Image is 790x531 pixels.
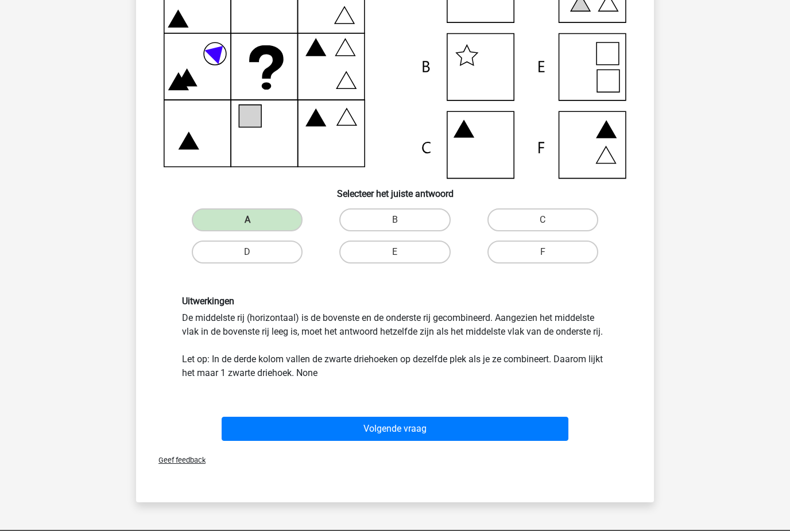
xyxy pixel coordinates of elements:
span: Geef feedback [149,456,206,465]
label: E [339,241,450,264]
label: D [192,241,303,264]
button: Volgende vraag [222,417,569,441]
div: De middelste rij (horizontaal) is de bovenste en de onderste rij gecombineerd. Aangezien het midd... [173,296,617,381]
h6: Selecteer het juiste antwoord [154,180,636,200]
h6: Uitwerkingen [182,296,608,307]
label: B [339,209,450,232]
label: C [487,209,598,232]
label: A [192,209,303,232]
label: F [487,241,598,264]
